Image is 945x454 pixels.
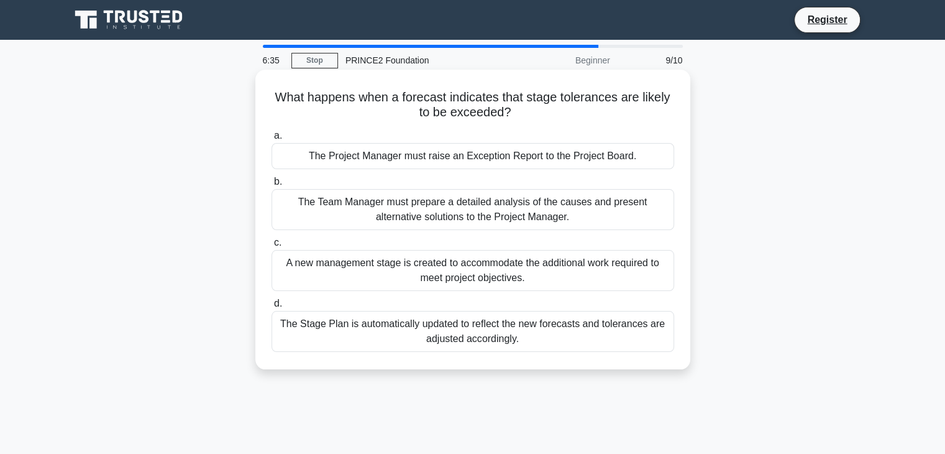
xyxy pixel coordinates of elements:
[618,48,690,73] div: 9/10
[274,298,282,308] span: d.
[255,48,291,73] div: 6:35
[272,250,674,291] div: A new management stage is created to accommodate the additional work required to meet project obj...
[509,48,618,73] div: Beginner
[338,48,509,73] div: PRINCE2 Foundation
[272,311,674,352] div: The Stage Plan is automatically updated to reflect the new forecasts and tolerances are adjusted ...
[291,53,338,68] a: Stop
[270,90,675,121] h5: What happens when a forecast indicates that stage tolerances are likely to be exceeded?
[274,130,282,141] span: a.
[274,176,282,187] span: b.
[800,12,854,27] a: Register
[272,143,674,169] div: The Project Manager must raise an Exception Report to the Project Board.
[272,189,674,230] div: The Team Manager must prepare a detailed analysis of the causes and present alternative solutions...
[274,237,281,248] span: c.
